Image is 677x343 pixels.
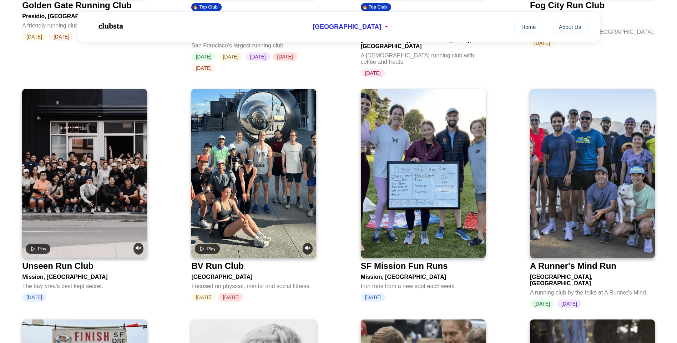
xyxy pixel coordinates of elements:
span: Play [207,246,215,251]
span: [DATE] [22,293,46,302]
button: Unmute video [133,243,143,255]
div: 🔥 Top Club [191,3,222,11]
div: Mission, [GEOGRAPHIC_DATA] [22,271,147,280]
span: [DATE] [361,69,385,77]
div: 🔥 Top Club [361,3,391,11]
span: [DATE] [246,52,270,61]
a: A Runner's Mind RunA Runner's Mind Run[GEOGRAPHIC_DATA], [GEOGRAPHIC_DATA]A running club by the f... [530,89,655,308]
span: [DATE] [191,293,216,302]
div: Focused on physical, mental and social fitness. [191,280,316,290]
img: Logo [89,17,132,35]
div: [GEOGRAPHIC_DATA], [GEOGRAPHIC_DATA] [530,271,655,287]
a: Home [514,20,543,34]
span: [DATE] [557,300,581,308]
span: [GEOGRAPHIC_DATA] [313,23,381,31]
div: SF Mission Fun Runs [361,261,448,271]
div: [GEOGRAPHIC_DATA] [191,271,316,280]
button: Play video [26,244,50,254]
div: A [DEMOGRAPHIC_DATA] running club with coffee and treats. [361,50,486,65]
a: About Us [552,20,588,34]
span: [DATE] [191,52,216,61]
div: Unseen Run Club [22,261,94,271]
span: Play [38,246,46,251]
a: Play videoUnmute videoUnseen Run ClubMission, [GEOGRAPHIC_DATA]The bay area's best kept secret.[D... [22,89,147,302]
button: Play video [195,244,219,254]
span: [DATE] [218,52,243,61]
span: [DATE] [191,64,216,72]
img: SF Mission Fun Runs [361,89,486,258]
div: Fog City Run Club [530,0,605,10]
span: [DATE] [361,293,385,302]
img: A Runner's Mind Run [530,89,655,258]
div: A running club by the folks at A Runner's Mind. [530,287,655,296]
div: Mission, [GEOGRAPHIC_DATA] [361,271,486,280]
div: Golden Gate Running Club [22,0,132,10]
div: A Runner's Mind Run [530,261,616,271]
span: [DATE] [530,300,554,308]
span: [DATE] [218,293,243,302]
div: Fun runs from a new spot each week. [361,280,486,290]
a: SF Mission Fun RunsSF Mission Fun RunsMission, [GEOGRAPHIC_DATA]Fun runs from a new spot each wee... [361,89,486,302]
div: The bay area's best kept secret. [22,280,147,290]
a: Play videoUnmute videoBV Run Club[GEOGRAPHIC_DATA]Focused on physical, mental and social fitness.... [191,89,316,302]
span: [DATE] [273,52,297,61]
div: BV Run Club [191,261,244,271]
button: Unmute video [303,243,313,255]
